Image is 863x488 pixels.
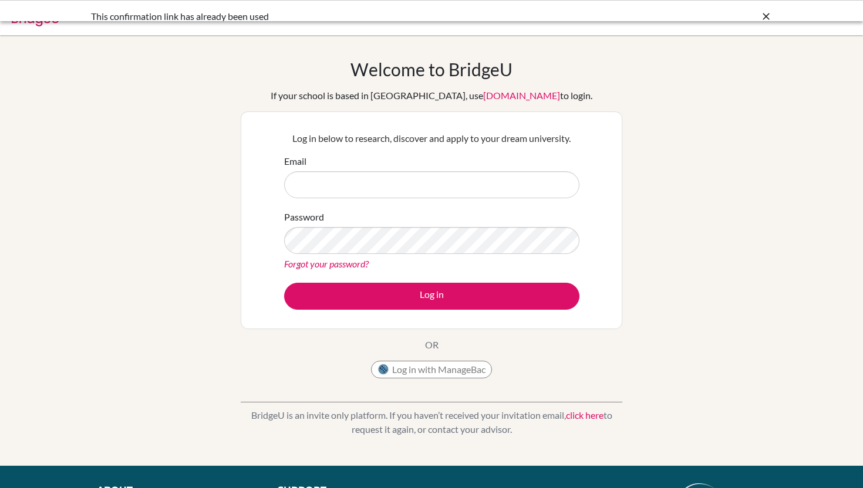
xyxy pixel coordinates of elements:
[91,9,596,23] div: This confirmation link has already been used
[241,408,622,436] p: BridgeU is an invite only platform. If you haven’t received your invitation email, to request it ...
[284,131,579,145] p: Log in below to research, discover and apply to your dream university.
[284,258,369,269] a: Forgot your password?
[284,154,306,168] label: Email
[350,59,513,80] h1: Welcome to BridgeU
[271,89,592,103] div: If your school is based in [GEOGRAPHIC_DATA], use to login.
[284,210,324,224] label: Password
[566,409,604,421] a: click here
[284,283,579,310] button: Log in
[425,338,439,352] p: OR
[483,90,560,101] a: [DOMAIN_NAME]
[371,361,492,378] button: Log in with ManageBac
